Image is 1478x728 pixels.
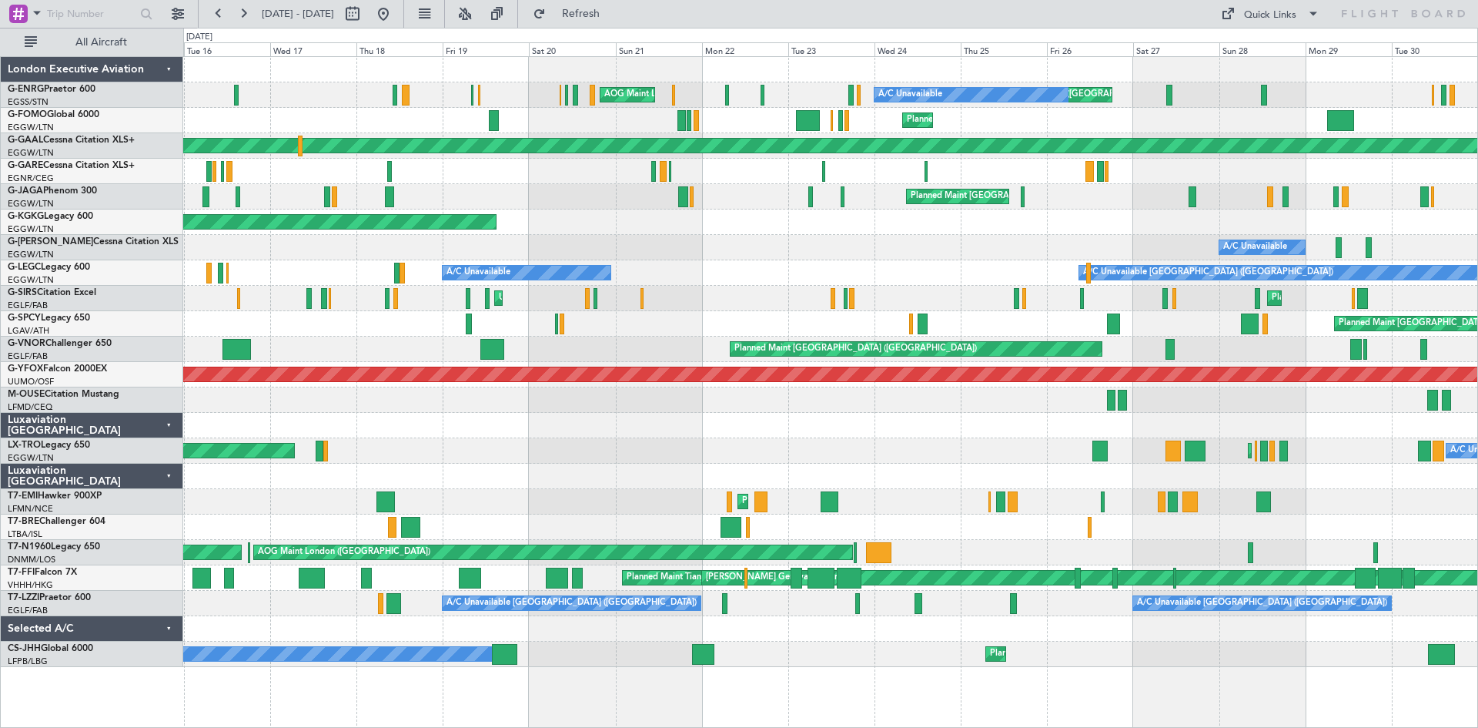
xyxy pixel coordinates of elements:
div: A/C Unavailable [878,83,942,106]
a: EGGW/LTN [8,452,54,464]
div: A/C Unavailable [GEOGRAPHIC_DATA] ([GEOGRAPHIC_DATA]) [446,592,697,615]
span: [DATE] - [DATE] [262,7,334,21]
span: G-[PERSON_NAME] [8,237,93,247]
div: Sun 21 [616,42,702,56]
a: M-OUSECitation Mustang [8,390,119,399]
span: T7-BRE [8,517,39,526]
a: EGSS/STN [8,96,48,108]
span: CS-JHH [8,644,41,653]
div: Thu 25 [961,42,1047,56]
div: Planned Maint Tianjin ([GEOGRAPHIC_DATA]) [627,566,806,589]
span: G-JAGA [8,186,43,196]
a: VHHH/HKG [8,579,53,591]
a: EGGW/LTN [8,122,54,133]
div: AOG Maint London ([GEOGRAPHIC_DATA]) [258,541,430,564]
div: A/C Unavailable [GEOGRAPHIC_DATA] ([GEOGRAPHIC_DATA]) [1083,261,1333,284]
a: G-[PERSON_NAME]Cessna Citation XLS [8,237,179,247]
a: T7-BREChallenger 604 [8,517,105,526]
a: LX-TROLegacy 650 [8,441,90,450]
button: Refresh [526,2,618,26]
div: Sat 27 [1133,42,1219,56]
div: Tue 23 [788,42,874,56]
div: [DATE] [186,31,212,44]
a: G-KGKGLegacy 600 [8,212,93,221]
span: G-LEGC [8,263,41,272]
span: T7-FFI [8,568,35,577]
div: Sun 28 [1219,42,1306,56]
a: LFMD/CEQ [8,401,52,413]
span: T7-LZZI [8,593,39,602]
a: UUMO/OSF [8,376,54,387]
div: A/C Unavailable [GEOGRAPHIC_DATA] ([GEOGRAPHIC_DATA]) [1137,592,1387,615]
a: EGGW/LTN [8,198,54,210]
div: Fri 26 [1047,42,1133,56]
a: DNMM/LOS [8,554,55,565]
a: EGLF/FAB [8,605,48,616]
a: T7-EMIHawker 900XP [8,491,102,501]
div: Mon 29 [1306,42,1392,56]
a: G-YFOXFalcon 2000EX [8,364,107,374]
span: G-SPCY [8,314,41,323]
div: Planned Maint [GEOGRAPHIC_DATA] ([GEOGRAPHIC_DATA]) [734,337,977,361]
div: Fri 19 [443,42,529,56]
a: LGAV/ATH [8,325,49,337]
a: EGNR/CEG [8,173,54,184]
a: G-LEGCLegacy 600 [8,263,90,272]
span: G-GAAL [8,136,43,145]
button: Quick Links [1213,2,1327,26]
div: Mon 22 [702,42,788,56]
a: EGGW/LTN [8,223,54,235]
div: Planned Maint [GEOGRAPHIC_DATA] [742,490,889,513]
span: T7-N1960 [8,542,51,552]
a: G-JAGAPhenom 300 [8,186,97,196]
div: Wed 17 [270,42,356,56]
a: EGGW/LTN [8,274,54,286]
div: Tue 16 [184,42,270,56]
span: LX-TRO [8,441,41,450]
span: T7-EMI [8,491,38,501]
a: EGGW/LTN [8,249,54,260]
div: Wed 24 [874,42,961,56]
div: Tue 30 [1392,42,1478,56]
span: G-YFOX [8,364,43,374]
a: LFPB/LBG [8,656,48,667]
div: Thu 18 [356,42,443,56]
a: LFMN/NCE [8,503,53,515]
span: G-FOMO [8,110,47,119]
a: CS-JHHGlobal 6000 [8,644,93,653]
a: G-GAALCessna Citation XLS+ [8,136,135,145]
span: G-KGKG [8,212,44,221]
a: G-FOMOGlobal 6000 [8,110,99,119]
div: AOG Maint London ([GEOGRAPHIC_DATA]) [604,83,777,106]
a: T7-LZZIPraetor 600 [8,593,91,602]
span: G-ENRG [8,85,44,94]
span: G-SIRS [8,288,37,297]
a: LTBA/ISL [8,528,42,540]
a: G-ENRGPraetor 600 [8,85,95,94]
a: EGLF/FAB [8,351,48,362]
a: G-SPCYLegacy 650 [8,314,90,323]
input: Trip Number [47,2,135,25]
a: EGGW/LTN [8,147,54,159]
div: Planned Maint [GEOGRAPHIC_DATA] ([GEOGRAPHIC_DATA]) [911,185,1153,208]
a: G-GARECessna Citation XLS+ [8,161,135,170]
span: All Aircraft [40,37,162,48]
span: G-VNOR [8,339,45,348]
div: Planned Maint [GEOGRAPHIC_DATA] ([GEOGRAPHIC_DATA]) [907,109,1149,132]
div: Quick Links [1244,8,1296,23]
a: G-VNORChallenger 650 [8,339,112,348]
a: T7-N1960Legacy 650 [8,542,100,552]
div: Planned Maint [GEOGRAPHIC_DATA] ([GEOGRAPHIC_DATA]) [990,642,1232,666]
span: G-GARE [8,161,43,170]
div: Sat 20 [529,42,615,56]
a: G-SIRSCitation Excel [8,288,96,297]
div: A/C Unavailable [1223,236,1287,259]
button: All Aircraft [17,30,167,55]
div: A/C Unavailable [446,261,510,284]
div: Unplanned Maint [GEOGRAPHIC_DATA] ([GEOGRAPHIC_DATA]) [499,287,752,310]
a: EGLF/FAB [8,300,48,311]
span: Refresh [549,8,614,19]
span: M-OUSE [8,390,45,399]
a: T7-FFIFalcon 7X [8,568,77,577]
div: [PERSON_NAME] Geneva (Cointrin) [706,566,847,589]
